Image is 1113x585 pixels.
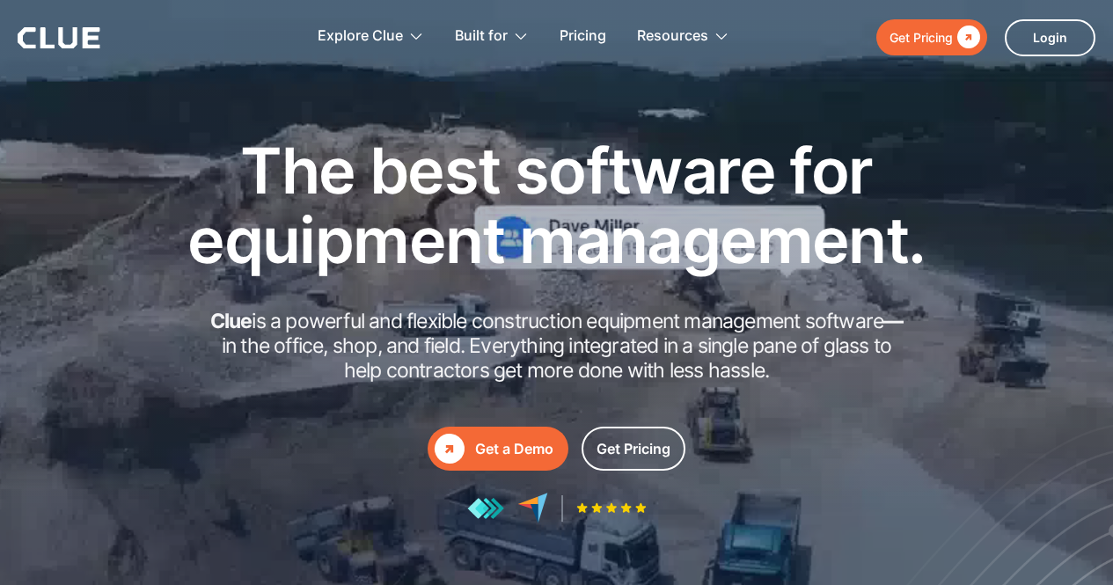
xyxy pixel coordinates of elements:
[435,434,465,464] div: 
[467,497,504,520] img: reviews at getapp
[161,135,953,274] h1: The best software for equipment management.
[953,26,980,48] div: 
[576,502,647,514] img: Five-star rating icon
[455,9,529,64] div: Built for
[637,9,729,64] div: Resources
[1005,19,1095,56] a: Login
[637,9,708,64] div: Resources
[597,438,670,460] div: Get Pricing
[517,493,548,523] img: reviews at capterra
[876,19,987,55] a: Get Pricing
[318,9,403,64] div: Explore Clue
[560,9,606,64] a: Pricing
[582,427,685,471] a: Get Pricing
[318,9,424,64] div: Explore Clue
[455,9,508,64] div: Built for
[475,438,553,460] div: Get a Demo
[210,309,253,333] strong: Clue
[428,427,568,471] a: Get a Demo
[883,309,903,333] strong: —
[205,310,909,383] h2: is a powerful and flexible construction equipment management software in the office, shop, and fi...
[890,26,953,48] div: Get Pricing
